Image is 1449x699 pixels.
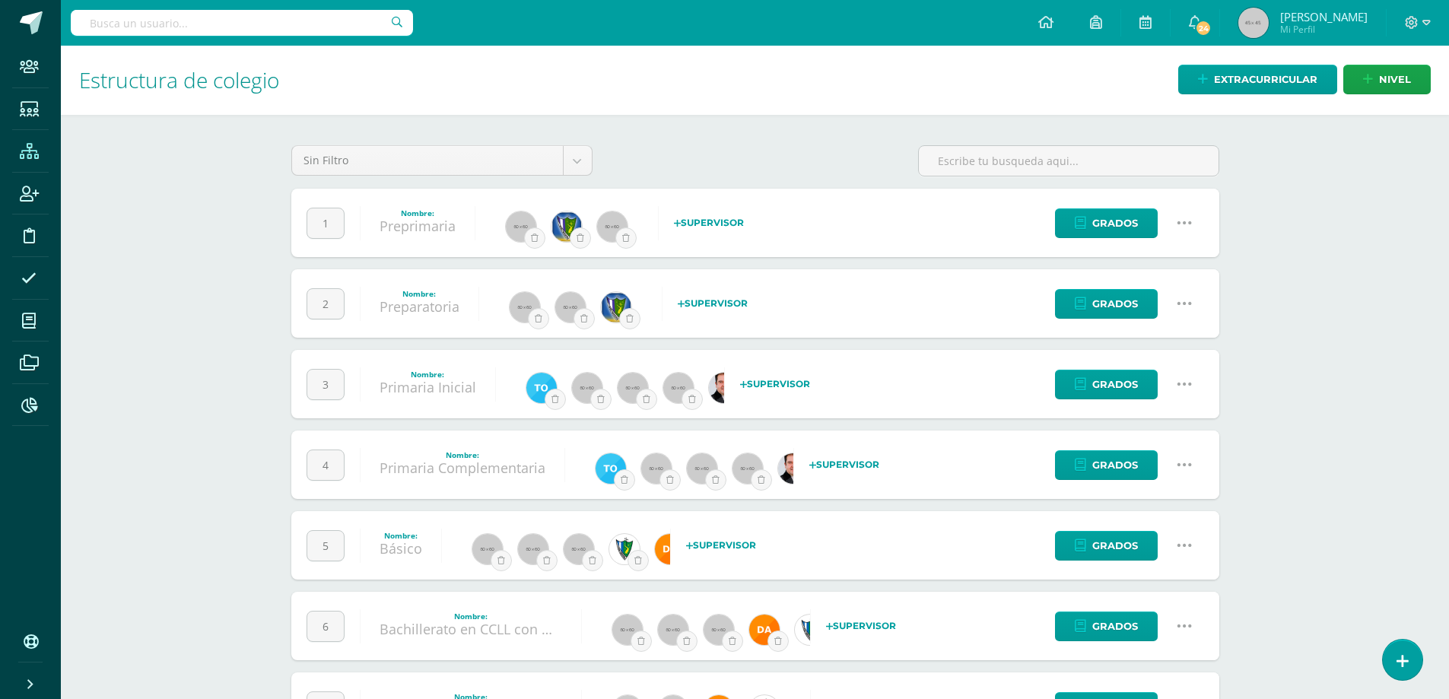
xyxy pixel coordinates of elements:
span: Grados [1092,612,1138,640]
strong: Supervisor [809,459,879,470]
strong: Nombre: [402,288,436,299]
span: Grados [1092,209,1138,237]
strong: Nombre: [454,611,488,621]
img: f9d34ca01e392badc01b6cd8c48cabbd.png [749,615,780,645]
span: Grados [1092,451,1138,479]
img: 60x60 [732,453,763,484]
span: Grados [1092,290,1138,318]
strong: Supervisor [686,539,756,551]
img: fc224351b503ff6b3b614368b6a8a356.png [601,292,631,322]
span: 24 [1195,20,1212,37]
img: 57933e79c0f622885edf5cfea874362b.png [778,453,809,484]
a: Básico [380,539,422,558]
input: Escribe tu busqueda aqui... [919,146,1219,176]
input: Busca un usuario... [71,10,413,36]
a: Grados [1055,531,1158,561]
a: Grados [1055,208,1158,238]
strong: Supervisor [674,217,744,228]
img: 60x60 [612,615,643,645]
span: nivel [1379,65,1411,94]
a: Primaria Inicial [380,378,476,396]
img: b443593e54be9a207a1f0dd7dc6ff219.png [596,453,626,484]
a: Grados [1055,450,1158,480]
strong: Nombre: [411,369,444,380]
img: 60x60 [506,211,536,242]
strong: Supervisor [740,378,810,389]
a: Sin Filtro [292,146,592,175]
img: 60x60 [663,373,694,403]
strong: Supervisor [826,620,896,631]
span: Estructura de colegio [79,65,279,94]
img: 60x60 [555,292,586,322]
img: 60x60 [472,534,503,564]
span: Extracurricular [1214,65,1317,94]
span: Grados [1092,532,1138,560]
span: Mi Perfil [1280,23,1368,36]
img: 9f174a157161b4ddbe12118a61fed988.png [609,534,640,564]
a: Grados [1055,370,1158,399]
a: Grados [1055,612,1158,641]
img: fc224351b503ff6b3b614368b6a8a356.png [551,211,582,242]
img: f9d34ca01e392badc01b6cd8c48cabbd.png [655,534,685,564]
img: 60x60 [564,534,594,564]
img: 60x60 [518,534,548,564]
img: 45x45 [1238,8,1269,38]
strong: Nombre: [384,530,418,541]
strong: Nombre: [446,450,479,460]
img: 60x60 [641,453,672,484]
img: b443593e54be9a207a1f0dd7dc6ff219.png [526,373,557,403]
img: 60x60 [597,211,628,242]
img: 9f174a157161b4ddbe12118a61fed988.png [795,615,825,645]
img: 60x60 [704,615,734,645]
a: Grados [1055,289,1158,319]
a: Bachillerato en CCLL con Orientación en Computación [380,620,726,638]
strong: Supervisor [678,297,748,309]
img: 60x60 [572,373,602,403]
img: 60x60 [687,453,717,484]
img: 60x60 [658,615,688,645]
img: 60x60 [618,373,648,403]
strong: Nombre: [401,208,434,218]
span: Sin Filtro [303,146,551,175]
img: 57933e79c0f622885edf5cfea874362b.png [709,373,739,403]
a: Preprimaria [380,217,456,235]
img: 60x60 [510,292,540,322]
a: Extracurricular [1178,65,1337,94]
a: Preparatoria [380,297,459,316]
span: [PERSON_NAME] [1280,9,1368,24]
a: Primaria Complementaria [380,459,545,477]
a: nivel [1343,65,1431,94]
span: Grados [1092,370,1138,399]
